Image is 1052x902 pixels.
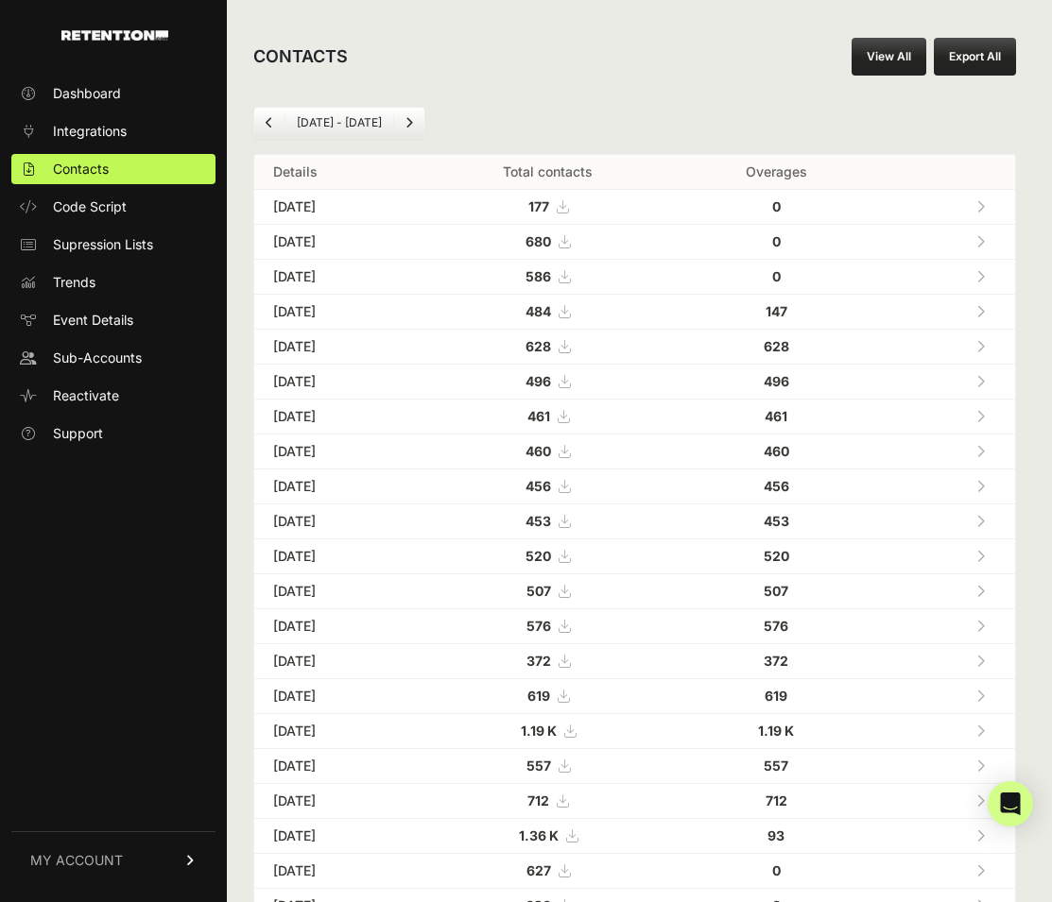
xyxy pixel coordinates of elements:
[254,434,420,469] td: [DATE]
[254,260,420,295] td: [DATE]
[53,349,142,367] span: Sub-Accounts
[527,792,549,808] strong: 712
[767,827,785,843] strong: 93
[765,408,787,424] strong: 461
[254,854,420,889] td: [DATE]
[527,792,568,808] a: 712
[772,268,781,284] strong: 0
[772,233,781,249] strong: 0
[11,267,216,298] a: Trends
[764,443,789,459] strong: 460
[764,373,789,389] strong: 496
[254,225,420,260] td: [DATE]
[526,548,551,564] strong: 520
[526,373,551,389] strong: 496
[521,723,557,739] strong: 1.19 K
[526,268,570,284] a: 586
[519,827,578,843] a: 1.36 K
[526,757,570,774] a: 557
[53,235,153,254] span: Supression Lists
[528,198,549,214] strong: 177
[254,609,420,644] td: [DATE]
[772,198,781,214] strong: 0
[11,78,216,109] a: Dashboard
[254,819,420,854] td: [DATE]
[677,155,876,190] th: Overages
[764,478,789,494] strong: 456
[61,30,168,41] img: Retention.com
[852,38,926,76] a: View All
[526,233,551,249] strong: 680
[528,198,568,214] a: 177
[30,851,123,870] span: MY ACCOUNT
[765,688,787,704] strong: 619
[253,43,348,70] h2: CONTACTS
[254,330,420,365] td: [DATE]
[11,154,216,184] a: Contacts
[526,757,551,774] strong: 557
[526,548,570,564] a: 520
[526,862,551,878] strong: 627
[526,303,570,319] a: 484
[526,338,551,354] strong: 628
[526,268,551,284] strong: 586
[254,539,420,574] td: [DATE]
[53,197,127,216] span: Code Script
[53,311,133,330] span: Event Details
[764,513,789,529] strong: 453
[934,38,1016,76] button: Export All
[758,723,794,739] strong: 1.19 K
[764,757,788,774] strong: 557
[53,84,121,103] span: Dashboard
[11,418,216,449] a: Support
[394,108,424,138] a: Next
[11,230,216,260] a: Supression Lists
[772,862,781,878] strong: 0
[764,548,789,564] strong: 520
[53,386,119,405] span: Reactivate
[254,190,420,225] td: [DATE]
[764,618,788,634] strong: 576
[11,831,216,889] a: MY ACCOUNT
[53,273,95,292] span: Trends
[527,688,569,704] a: 619
[526,583,570,599] a: 507
[526,233,570,249] a: 680
[11,116,216,146] a: Integrations
[254,504,420,539] td: [DATE]
[519,827,559,843] strong: 1.36 K
[53,160,109,179] span: Contacts
[526,373,570,389] a: 496
[526,653,551,669] strong: 372
[254,679,420,714] td: [DATE]
[526,443,570,459] a: 460
[254,469,420,504] td: [DATE]
[527,408,550,424] strong: 461
[526,338,570,354] a: 628
[526,513,551,529] strong: 453
[254,400,420,434] td: [DATE]
[11,192,216,222] a: Code Script
[254,295,420,330] td: [DATE]
[526,513,570,529] a: 453
[254,574,420,609] td: [DATE]
[766,792,787,808] strong: 712
[420,155,677,190] th: Total contacts
[254,644,420,679] td: [DATE]
[526,618,570,634] a: 576
[527,408,569,424] a: 461
[526,303,551,319] strong: 484
[53,122,127,141] span: Integrations
[764,583,788,599] strong: 507
[254,749,420,784] td: [DATE]
[11,381,216,411] a: Reactivate
[764,338,789,354] strong: 628
[254,784,420,819] td: [DATE]
[521,723,576,739] a: 1.19 K
[526,653,570,669] a: 372
[526,583,551,599] strong: 507
[53,424,103,443] span: Support
[254,155,420,190] th: Details
[285,115,393,130] li: [DATE] - [DATE]
[526,443,551,459] strong: 460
